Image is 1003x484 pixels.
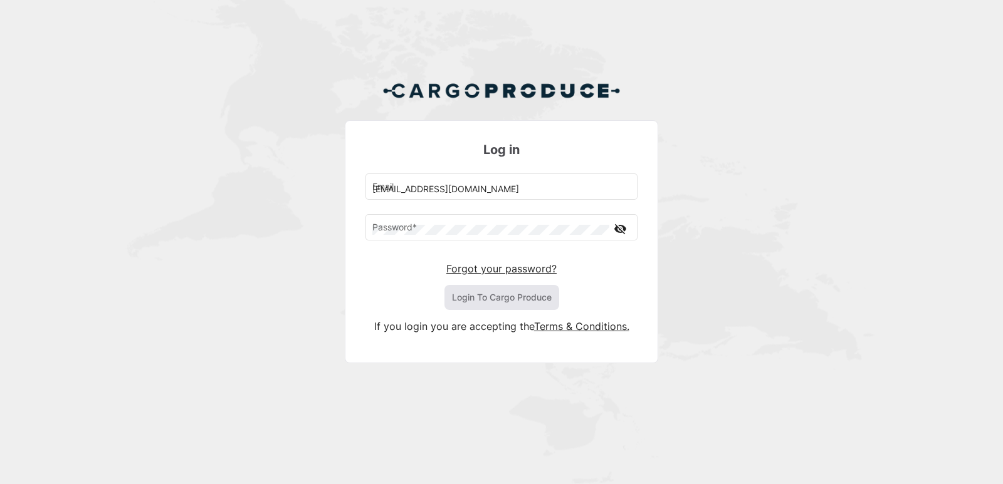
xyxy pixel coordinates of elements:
[612,221,628,237] mat-icon: visibility_off
[534,320,629,332] a: Terms & Conditions.
[382,76,621,106] img: Cargo Produce Logo
[365,141,638,158] h3: Log in
[374,320,534,332] span: If you login you are accepting the
[446,262,557,275] a: Forgot your password?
